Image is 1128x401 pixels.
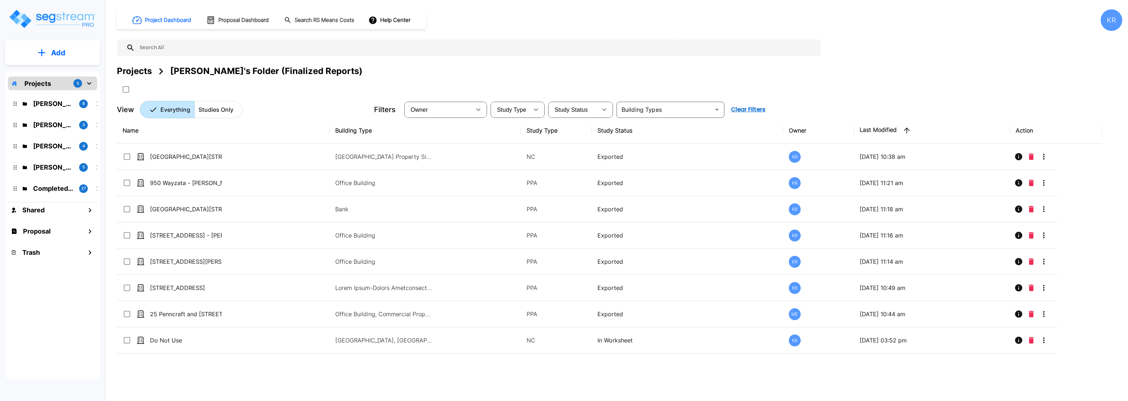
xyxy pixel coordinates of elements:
[783,117,854,144] th: Owner
[1011,149,1026,164] button: Info
[82,122,85,128] p: 3
[82,101,85,107] p: 8
[789,308,801,320] div: ME
[77,80,79,87] p: 5
[497,107,526,113] span: Study Type
[335,284,432,292] p: Lorem Ipsum-Dolors Ametconsect, Adipi Elits-Doeius Temporincid, Utlab Etdol-Magnaa Enimadminim, V...
[335,179,432,187] p: Office Building
[527,336,586,345] p: NC
[1037,333,1051,347] button: More-Options
[1037,281,1051,295] button: More-Options
[619,105,710,115] input: Building Types
[789,230,801,241] div: KK
[150,152,222,161] p: [GEOGRAPHIC_DATA][STREET_ADDRESS]
[8,9,96,29] img: Logo
[150,231,222,240] p: [STREET_ADDRESS] - [PERSON_NAME] & [PERSON_NAME]
[335,336,432,345] p: [GEOGRAPHIC_DATA], [GEOGRAPHIC_DATA]
[527,152,586,161] p: NC
[789,151,801,163] div: KR
[1037,307,1051,321] button: More-Options
[728,102,768,117] button: Clear Filters
[160,105,190,114] p: Everything
[597,284,777,292] p: Exported
[860,257,1004,266] p: [DATE] 11:14 am
[597,336,777,345] p: In Worksheet
[789,256,801,268] div: KK
[1037,149,1051,164] button: More-Options
[1101,9,1122,31] div: KR
[860,179,1004,187] p: [DATE] 11:21 am
[789,177,801,189] div: KK
[597,257,777,266] p: Exported
[1011,281,1026,295] button: Info
[367,13,413,27] button: Help Center
[860,231,1004,240] p: [DATE] 11:16 am
[199,105,233,114] p: Studies Only
[81,185,86,192] p: 27
[1010,117,1102,144] th: Action
[1026,254,1037,269] button: Delete
[129,12,195,28] button: Project Dashboard
[1026,176,1037,190] button: Delete
[22,248,40,257] h1: Trash
[527,257,586,266] p: PPA
[1026,149,1037,164] button: Delete
[117,65,152,78] div: Projects
[555,107,588,113] span: Study Status
[789,282,801,294] div: KK
[1026,281,1037,295] button: Delete
[860,310,1004,318] p: [DATE] 10:44 am
[82,143,85,149] p: 4
[1011,333,1026,347] button: Info
[860,205,1004,213] p: [DATE] 11:18 am
[23,226,51,236] h1: Proposal
[860,284,1004,292] p: [DATE] 10:49 am
[789,335,801,346] div: KK
[789,203,801,215] div: KK
[860,336,1004,345] p: [DATE] 03:52 pm
[1026,228,1037,243] button: Delete
[117,117,329,144] th: Name
[51,47,65,58] p: Add
[335,257,432,266] p: Office Building
[33,120,73,130] p: Karina's Folder
[119,82,133,97] button: SelectAll
[597,152,777,161] p: Exported
[527,310,586,318] p: PPA
[550,100,597,120] div: Select
[335,205,432,213] p: Bank
[295,16,354,24] h1: Search RS Means Costs
[204,13,273,28] button: Proposal Dashboard
[492,100,529,120] div: Select
[5,42,100,63] button: Add
[150,284,222,292] p: [STREET_ADDRESS]
[135,40,817,56] input: Search All
[194,101,242,118] button: Studies Only
[1026,333,1037,347] button: Delete
[329,117,521,144] th: Building Type
[592,117,783,144] th: Study Status
[150,257,222,266] p: [STREET_ADDRESS][PERSON_NAME]
[1011,254,1026,269] button: Info
[22,205,45,215] h1: Shared
[597,179,777,187] p: Exported
[335,152,432,161] p: [GEOGRAPHIC_DATA] Property Site, Commercial Property Site
[33,162,73,172] p: Jon's Folder
[1011,307,1026,321] button: Info
[1026,202,1037,216] button: Delete
[527,179,586,187] p: PPA
[1037,228,1051,243] button: More-Options
[82,164,85,170] p: 5
[411,107,428,113] span: Owner
[170,65,363,78] div: [PERSON_NAME]'s Folder (Finalized Reports)
[218,16,269,24] h1: Proposal Dashboard
[712,105,722,115] button: Open
[140,101,195,118] button: Everything
[140,101,242,118] div: Platform
[281,13,358,27] button: Search RS Means Costs
[860,152,1004,161] p: [DATE] 10:38 am
[1037,202,1051,216] button: More-Options
[1026,307,1037,321] button: Delete
[1011,228,1026,243] button: Info
[33,99,73,109] p: Kristina's Folder (Finalized Reports)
